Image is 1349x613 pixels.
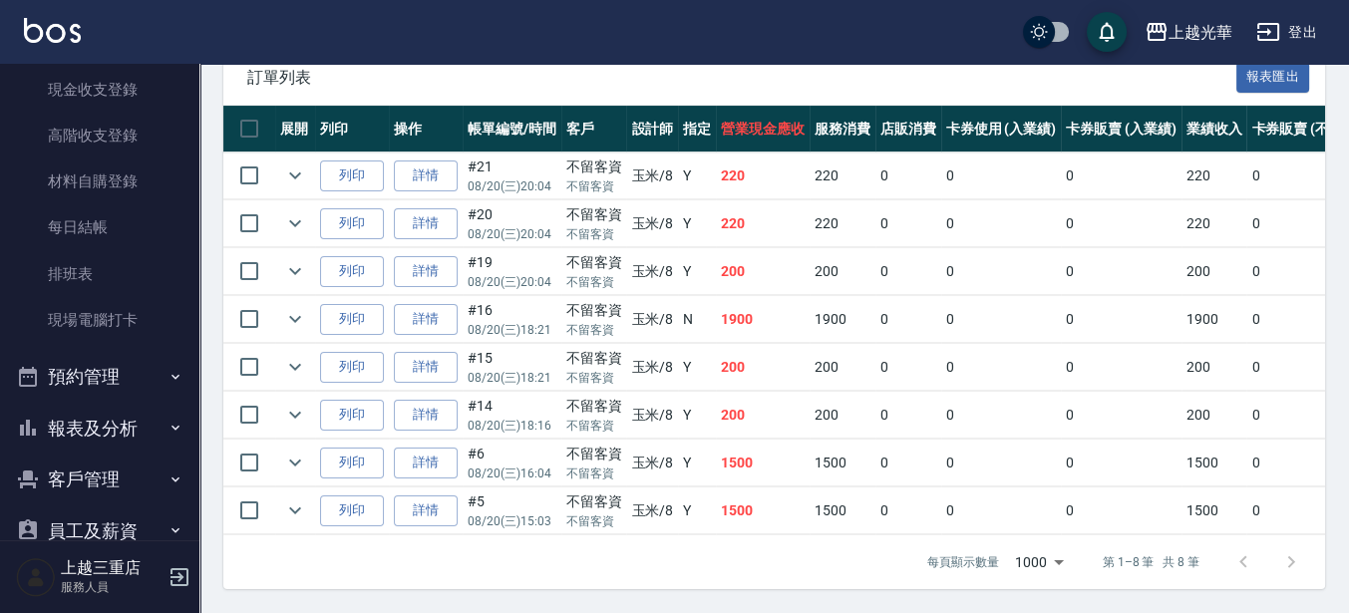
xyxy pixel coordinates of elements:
td: 1500 [810,487,875,534]
td: 0 [1061,296,1181,343]
td: Y [678,153,716,199]
td: 220 [1181,153,1247,199]
button: expand row [280,495,310,525]
p: 08/20 (三) 18:21 [468,321,556,339]
button: expand row [280,352,310,382]
td: 0 [1061,440,1181,486]
p: 不留客資 [566,464,622,482]
button: 列印 [320,160,384,191]
td: 0 [1061,344,1181,391]
p: 08/20 (三) 20:04 [468,225,556,243]
th: 帳單編號/時間 [463,106,561,153]
a: 詳情 [394,448,458,478]
a: 詳情 [394,304,458,335]
td: #19 [463,248,561,295]
td: #21 [463,153,561,199]
td: 0 [875,153,941,199]
th: 營業現金應收 [716,106,810,153]
button: 列印 [320,495,384,526]
td: 玉米 /8 [626,200,678,247]
td: #15 [463,344,561,391]
td: 1500 [716,487,810,534]
a: 詳情 [394,400,458,431]
td: #14 [463,392,561,439]
td: 220 [810,153,875,199]
button: 登出 [1248,14,1325,51]
p: 08/20 (三) 18:16 [468,417,556,435]
button: 列印 [320,304,384,335]
th: 展開 [275,106,315,153]
a: 每日結帳 [8,204,191,250]
td: 220 [716,153,810,199]
p: 不留客資 [566,417,622,435]
td: 200 [716,248,810,295]
td: 0 [875,487,941,534]
td: 200 [810,248,875,295]
p: 服務人員 [61,578,163,596]
td: 200 [810,392,875,439]
td: 0 [941,296,1062,343]
td: 玉米 /8 [626,296,678,343]
td: 220 [1181,200,1247,247]
img: Logo [24,18,81,43]
td: 220 [810,200,875,247]
td: Y [678,200,716,247]
td: 玉米 /8 [626,248,678,295]
button: 列印 [320,352,384,383]
td: 1900 [810,296,875,343]
td: 1500 [810,440,875,486]
td: Y [678,440,716,486]
div: 不留客資 [566,396,622,417]
p: 08/20 (三) 18:21 [468,369,556,387]
div: 不留客資 [566,300,622,321]
button: expand row [280,400,310,430]
div: 不留客資 [566,252,622,273]
td: 0 [941,200,1062,247]
td: 玉米 /8 [626,487,678,534]
a: 高階收支登錄 [8,113,191,158]
button: 客戶管理 [8,454,191,505]
td: #20 [463,200,561,247]
th: 業績收入 [1181,106,1247,153]
div: 不留客資 [566,156,622,177]
td: 0 [1061,248,1181,295]
td: 200 [1181,344,1247,391]
td: 0 [1061,392,1181,439]
th: 設計師 [626,106,678,153]
p: 不留客資 [566,225,622,243]
td: 玉米 /8 [626,440,678,486]
a: 詳情 [394,352,458,383]
td: 0 [875,392,941,439]
td: #5 [463,487,561,534]
button: 報表及分析 [8,403,191,455]
button: 列印 [320,208,384,239]
div: 不留客資 [566,444,622,464]
button: 員工及薪資 [8,505,191,557]
p: 不留客資 [566,321,622,339]
p: 不留客資 [566,177,622,195]
td: 200 [716,344,810,391]
button: 列印 [320,256,384,287]
td: 0 [941,344,1062,391]
th: 客戶 [561,106,627,153]
button: 上越光華 [1137,12,1240,53]
div: 不留客資 [566,491,622,512]
div: 不留客資 [566,348,622,369]
td: 0 [941,392,1062,439]
td: 0 [941,487,1062,534]
td: 0 [1061,153,1181,199]
td: Y [678,344,716,391]
p: 第 1–8 筆 共 8 筆 [1103,553,1199,571]
a: 現金收支登錄 [8,67,191,113]
button: 報表匯出 [1236,62,1310,93]
td: 0 [875,296,941,343]
td: Y [678,392,716,439]
td: Y [678,248,716,295]
td: 200 [1181,392,1247,439]
button: expand row [280,304,310,334]
td: 200 [1181,248,1247,295]
div: 上越光華 [1169,20,1232,45]
td: #6 [463,440,561,486]
button: expand row [280,448,310,477]
td: 220 [716,200,810,247]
